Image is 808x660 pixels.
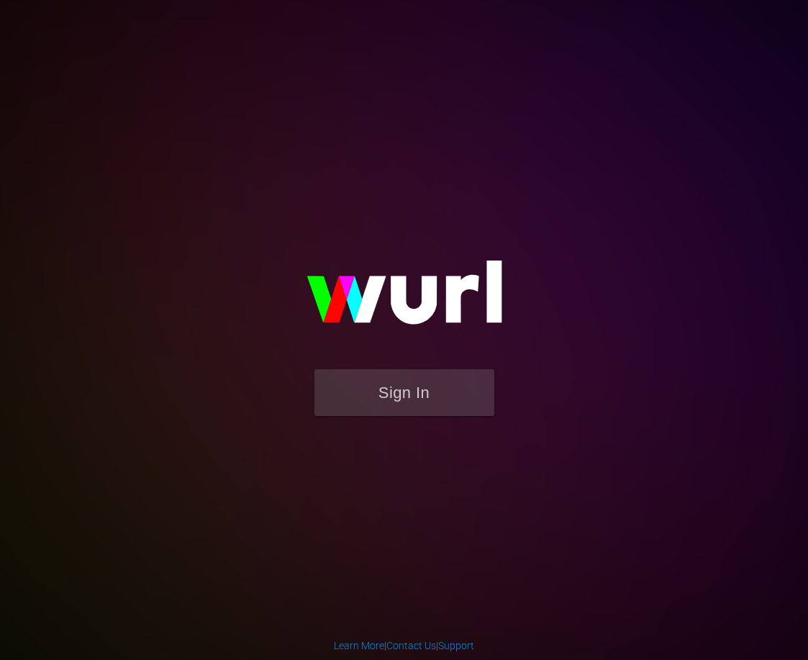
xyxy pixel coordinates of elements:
[386,640,436,651] a: Contact Us
[334,638,474,653] div: | |
[334,640,384,651] a: Learn More
[438,640,474,651] a: Support
[260,230,548,369] img: wurl-logo-on-black-223613ac3d8ba8fe6dc639794a292ebdb59501304c7dfd60c99c58986ef67473.svg
[314,369,494,416] button: Sign In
